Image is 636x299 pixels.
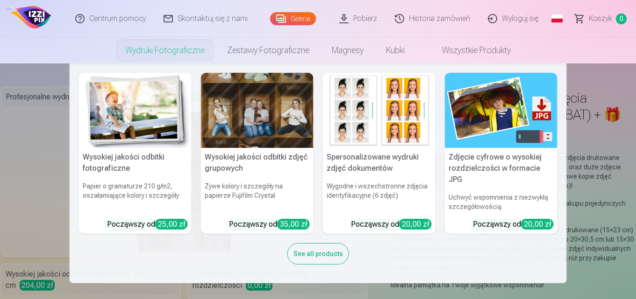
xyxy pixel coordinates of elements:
img: Zdjęcie cyfrowe o wysokiej rozdzielczości w formacie JPG [445,73,557,148]
div: Począwszy od [351,219,432,230]
a: Wszystkie produkty [416,37,522,63]
a: Galeria [270,12,316,25]
a: Wysokiej jakości odbitki fotograficzneWysokiej jakości odbitki fotograficznePapier o gramaturze 2... [79,73,192,234]
div: See all products [287,243,349,264]
div: Począwszy od [107,219,188,230]
a: Kubki [375,37,416,63]
h5: Wysokiej jakości odbitki zdjęć grupowych [201,148,314,178]
h6: Papier o gramaturze 210 g/m2, oszałamiające kolory i szczegóły [79,178,192,215]
img: /bt3 [4,4,54,34]
a: Wysokiej jakości odbitki zdjęć grupowychŻywe kolory i szczegóły na papierze Fujifilm CrystalPoczą... [201,73,314,234]
div: 25,00 zł [155,219,188,229]
h5: Wysokiej jakości odbitki fotograficzne [79,148,192,178]
img: Wysokiej jakości odbitki fotograficzne [79,73,192,148]
div: 20,00 zł [521,219,554,229]
img: Spersonalizowane wydruki zdjęć dokumentów [323,73,436,148]
h5: Zdjęcie cyfrowe o wysokiej rozdzielczości w formacie JPG [445,148,557,189]
a: Magnesy [321,37,375,63]
div: Począwszy od [229,219,310,230]
span: Koszyk [589,13,612,24]
h5: Spersonalizowane wydruki zdjęć dokumentów [323,148,436,178]
div: Począwszy od [473,219,554,230]
a: Zestawy fotograficzne [216,37,321,63]
a: See all products [287,248,349,258]
a: Spersonalizowane wydruki zdjęć dokumentówSpersonalizowane wydruki zdjęć dokumentówWygodne i wszec... [323,73,436,234]
span: 0 [616,14,627,24]
div: 35,00 zł [277,219,310,229]
h6: Uchwyć wspomnienia z niezwykłą szczegółowością [445,189,557,215]
div: 20,00 zł [399,219,432,229]
h6: Żywe kolory i szczegóły na papierze Fujifilm Crystal [201,178,314,215]
a: Zdjęcie cyfrowe o wysokiej rozdzielczości w formacie JPGZdjęcie cyfrowe o wysokiej rozdzielczości... [445,73,557,234]
a: Wydruki fotograficzne [114,37,216,63]
h6: Wygodne i wszechstronne zdjęcia identyfikacyjne (6 zdjęć) [323,178,436,215]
